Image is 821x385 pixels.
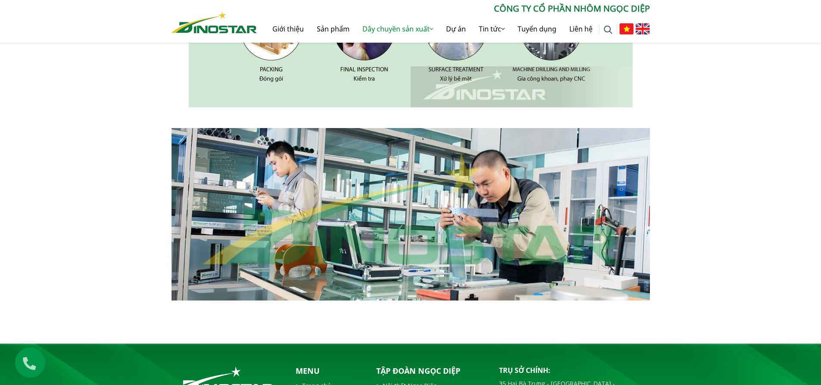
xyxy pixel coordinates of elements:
[636,23,650,34] img: English
[619,23,634,34] img: Tiếng Việt
[604,25,612,34] img: search
[440,15,472,43] a: Dự án
[172,12,257,33] img: Nhôm Dinostar
[257,2,650,15] p: CÔNG TY CỔ PHẦN NHÔM NGỌC DIỆP
[310,15,356,43] a: Sản phẩm
[499,365,650,376] p: Trụ sở chính:
[266,15,310,43] a: Giới thiệu
[376,365,486,377] p: Tập đoàn Ngọc Diệp
[356,15,440,43] a: Dây chuyền sản xuất
[472,15,511,43] a: Tin tức
[511,15,563,43] a: Tuyển dụng
[563,15,599,43] a: Liên hệ
[296,365,362,377] p: Menu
